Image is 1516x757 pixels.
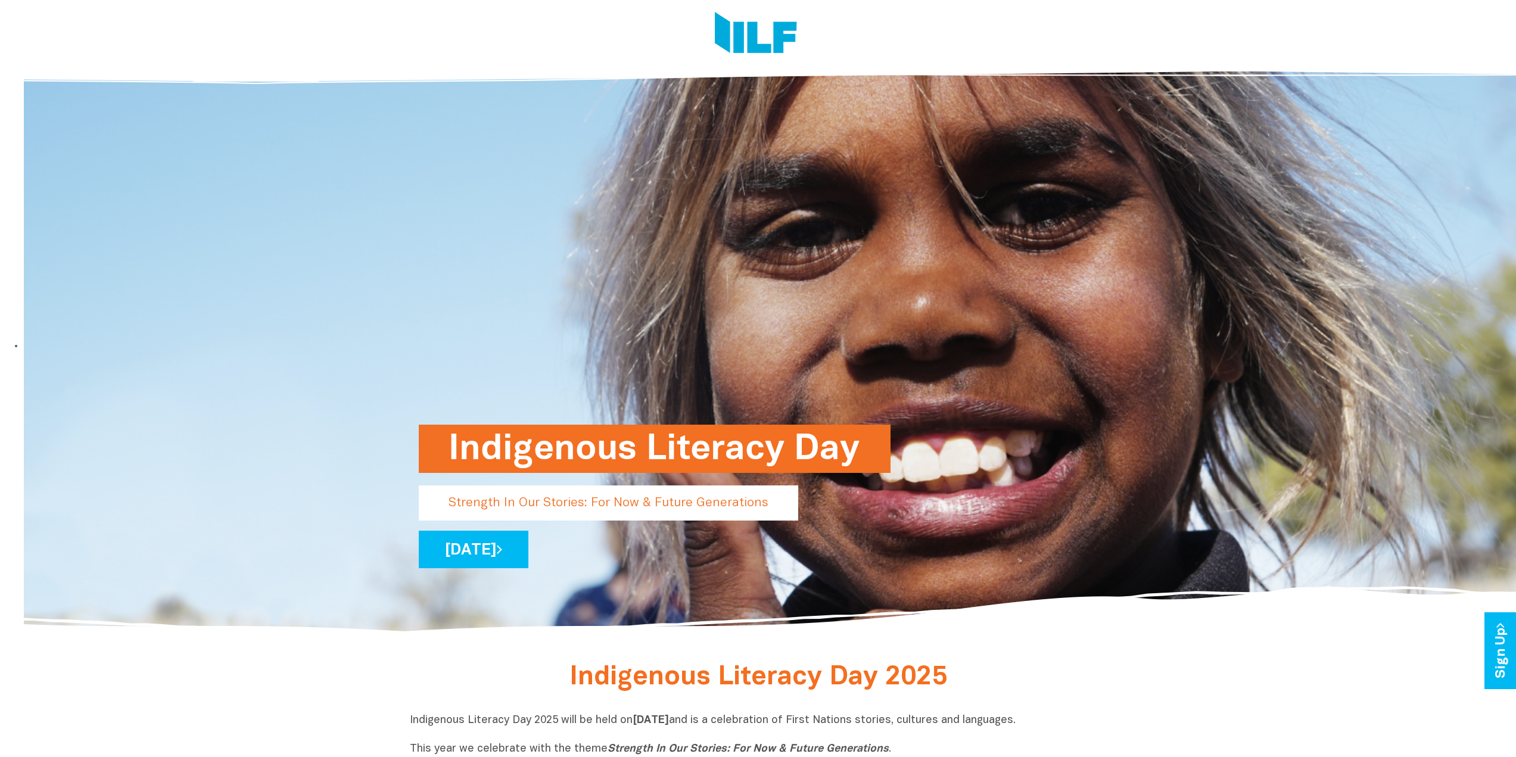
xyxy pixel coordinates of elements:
[449,425,861,473] h1: Indigenous Literacy Day
[419,485,798,521] p: Strength In Our Stories: For Now & Future Generations
[633,715,669,725] b: [DATE]
[715,12,797,57] img: Logo
[569,665,947,690] span: Indigenous Literacy Day 2025
[24,56,1516,635] img: 80-09072025193939-0-191-2178-845-1600x621-cropped-screen-shot-2025-07-09-at-7.39.23-pm.png
[419,531,528,568] a: [DATE]
[608,744,889,754] i: Strength In Our Stories: For Now & Future Generations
